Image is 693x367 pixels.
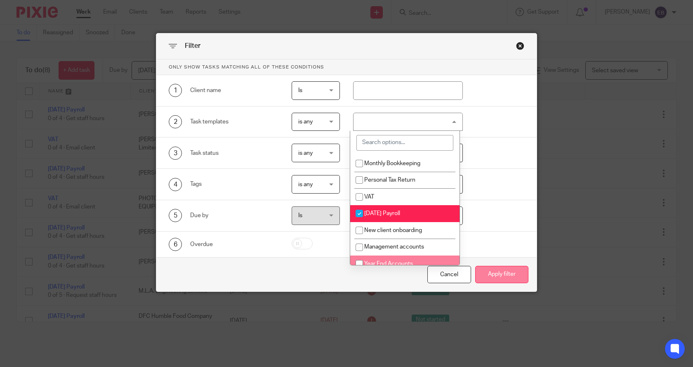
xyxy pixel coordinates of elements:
div: Overdue [190,240,279,249]
div: 5 [169,209,182,222]
span: Monthly Bookkeeping [364,161,420,166]
span: Is [298,213,302,218]
span: Personal Tax Return [364,177,415,183]
span: Is [298,88,302,93]
div: Close this dialog window [427,266,471,284]
span: Management accounts [364,244,424,250]
span: New client onboarding [364,227,422,233]
span: [DATE] Payroll [364,211,400,216]
div: 3 [169,147,182,160]
div: 2 [169,115,182,128]
div: Due by [190,211,279,220]
span: VAT [364,194,374,200]
span: is any [298,182,313,187]
span: is any [298,119,313,125]
button: Apply filter [475,266,528,284]
div: Close this dialog window [516,42,524,50]
div: 4 [169,178,182,191]
div: Task templates [190,118,279,126]
div: Client name [190,86,279,95]
span: is any [298,150,313,156]
div: 1 [169,84,182,97]
div: Task status [190,149,279,157]
input: Search options... [356,135,453,151]
div: Tags [190,180,279,188]
span: Year End Accounts [364,261,413,267]
p: Only show tasks matching all of these conditions [156,59,537,75]
div: 6 [169,238,182,251]
span: Filter [185,43,200,49]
